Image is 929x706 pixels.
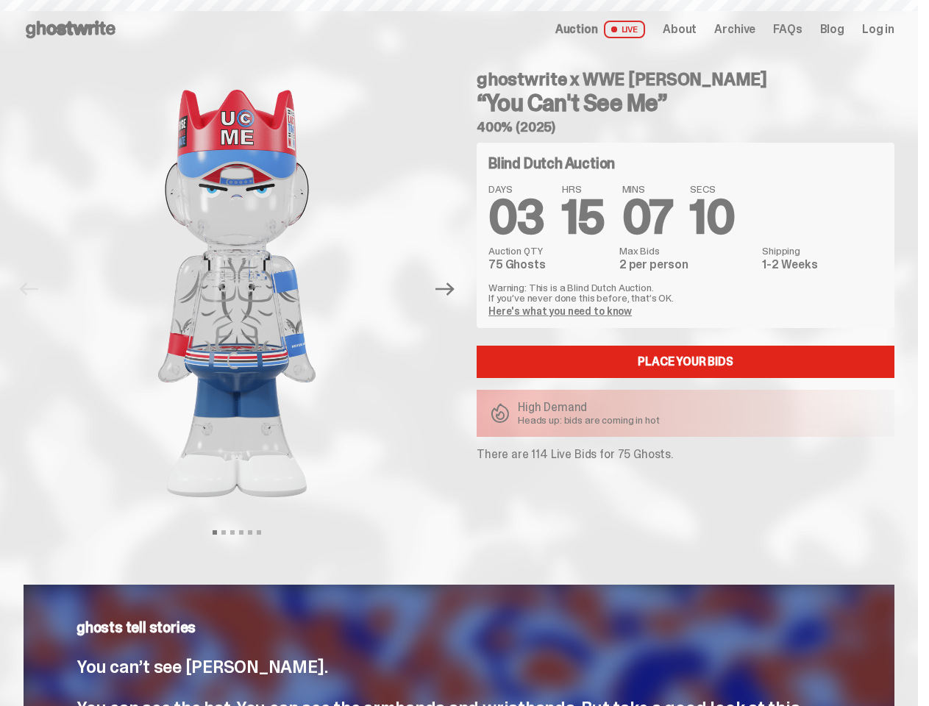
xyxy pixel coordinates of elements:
[562,187,605,248] span: 15
[76,655,327,678] span: You can’t see [PERSON_NAME].
[239,530,243,535] button: View slide 4
[663,24,697,35] a: About
[619,259,753,271] dd: 2 per person
[488,246,611,256] dt: Auction QTY
[477,91,894,115] h3: “You Can't See Me”
[714,24,755,35] a: Archive
[221,530,226,535] button: View slide 2
[213,530,217,535] button: View slide 1
[773,24,802,35] a: FAQs
[518,415,660,425] p: Heads up: bids are coming in hot
[555,21,645,38] a: Auction LIVE
[488,304,632,318] a: Here's what you need to know
[604,21,646,38] span: LIVE
[762,259,883,271] dd: 1-2 Weeks
[690,187,734,248] span: 10
[518,402,660,413] p: High Demand
[488,156,615,171] h4: Blind Dutch Auction
[477,71,894,88] h4: ghostwrite x WWE [PERSON_NAME]
[622,187,673,248] span: 07
[76,620,841,635] p: ghosts tell stories
[690,184,734,194] span: SECS
[622,184,673,194] span: MINS
[820,24,844,35] a: Blog
[477,346,894,378] a: Place your Bids
[488,259,611,271] dd: 75 Ghosts
[429,273,461,305] button: Next
[555,24,598,35] span: Auction
[762,246,883,256] dt: Shipping
[488,282,883,303] p: Warning: This is a Blind Dutch Auction. If you’ve never done this before, that’s OK.
[488,187,544,248] span: 03
[619,246,753,256] dt: Max Bids
[257,530,261,535] button: View slide 6
[49,59,424,528] img: John_Cena_Hero_1.png
[477,449,894,460] p: There are 114 Live Bids for 75 Ghosts.
[477,121,894,134] h5: 400% (2025)
[230,530,235,535] button: View slide 3
[488,184,544,194] span: DAYS
[248,530,252,535] button: View slide 5
[562,184,605,194] span: HRS
[862,24,894,35] a: Log in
